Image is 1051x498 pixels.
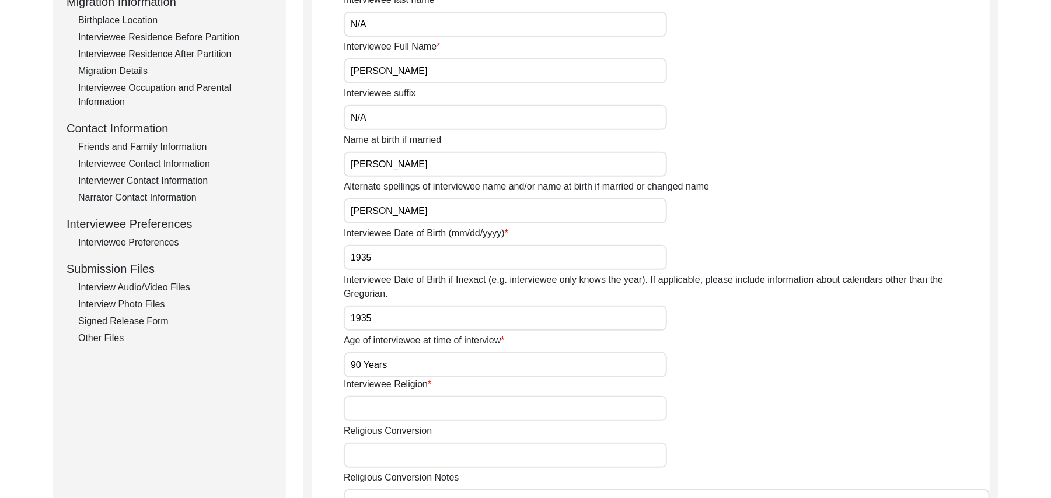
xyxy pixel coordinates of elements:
div: Other Files [78,331,272,345]
label: Alternate spellings of interviewee name and/or name at birth if married or changed name [344,180,709,194]
div: Interviewee Contact Information [78,157,272,171]
div: Interviewee Preferences [67,215,272,233]
label: Age of interviewee at time of interview [344,334,505,348]
div: Interviewee Occupation and Parental Information [78,81,272,109]
label: Interviewee Date of Birth (mm/dd/yyyy) [344,226,508,240]
div: Interview Audio/Video Files [78,280,272,294]
div: Submission Files [67,260,272,278]
div: Interviewee Preferences [78,236,272,250]
label: Name at birth if married [344,133,441,147]
div: Migration Details [78,64,272,78]
label: Interviewee Full Name [344,40,440,54]
div: Interview Photo Files [78,297,272,311]
label: Interviewee suffix [344,86,415,100]
label: Interviewee Date of Birth if Inexact (e.g. interviewee only knows the year). If applicable, pleas... [344,273,990,301]
label: Religious Conversion Notes [344,471,459,485]
div: Interviewee Residence Before Partition [78,30,272,44]
div: Signed Release Form [78,314,272,328]
label: Interviewee Religion [344,377,431,391]
div: Birthplace Location [78,13,272,27]
div: Contact Information [67,120,272,137]
div: Friends and Family Information [78,140,272,154]
label: Religious Conversion [344,424,432,438]
div: Narrator Contact Information [78,191,272,205]
div: Interviewer Contact Information [78,174,272,188]
div: Interviewee Residence After Partition [78,47,272,61]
